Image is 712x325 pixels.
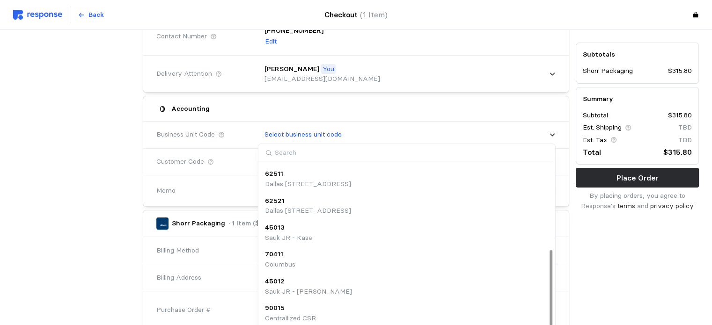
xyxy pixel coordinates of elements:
[172,218,225,229] p: Shorr Packaging
[265,196,285,206] p: 62521
[143,210,568,237] button: Shorr Packaging· 1 Item ($315.80)
[668,110,692,121] p: $315.80
[663,146,692,158] p: $315.80
[264,26,323,36] p: [PHONE_NUMBER]
[360,10,388,19] span: (1 Item)
[583,66,633,77] p: Shorr Packaging
[156,69,212,79] span: Delivery Attention
[228,218,283,229] p: · 1 Item ($315.80)
[88,10,104,20] p: Back
[264,36,277,47] button: Edit
[265,287,352,297] p: Sauk JR - [PERSON_NAME]
[156,186,176,196] span: Memo
[265,36,277,47] p: Edit
[265,223,285,233] p: 45013
[171,104,210,114] h5: Accounting
[265,313,316,324] p: Centrailized CSR
[678,135,692,145] p: TBD
[265,179,351,189] p: Dallas [STREET_ADDRESS]
[258,144,553,161] input: Search
[265,260,295,270] p: Columbus
[264,64,319,74] p: [PERSON_NAME]
[583,146,601,158] p: Total
[617,172,658,184] p: Place Order
[576,168,699,188] button: Place Order
[583,50,692,59] h5: Subtotals
[265,233,312,243] p: Sauk JR - Kase
[265,303,285,313] p: 90015
[156,246,199,256] span: Billing Method
[583,135,607,145] p: Est. Tax
[13,10,62,20] img: svg%3e
[668,66,692,77] p: $315.80
[264,74,380,84] p: [EMAIL_ADDRESS][DOMAIN_NAME]
[323,64,334,74] p: You
[73,6,109,24] button: Back
[156,157,204,167] span: Customer Code
[156,273,201,283] span: Billing Address
[264,130,342,140] p: Select business unit code
[576,191,699,211] p: By placing orders, you agree to Response's and
[650,202,694,210] a: privacy policy
[265,169,283,179] p: 62511
[678,123,692,133] p: TBD
[583,110,608,121] p: Subtotal
[265,206,351,216] p: Dallas [STREET_ADDRESS]
[265,276,285,287] p: 45012
[156,130,215,140] span: Business Unit Code
[156,31,207,42] span: Contact Number
[583,123,622,133] p: Est. Shipping
[156,305,211,315] span: Purchase Order #
[265,249,283,260] p: 70411
[324,9,388,21] h4: Checkout
[583,94,692,104] h5: Summary
[617,202,635,210] a: terms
